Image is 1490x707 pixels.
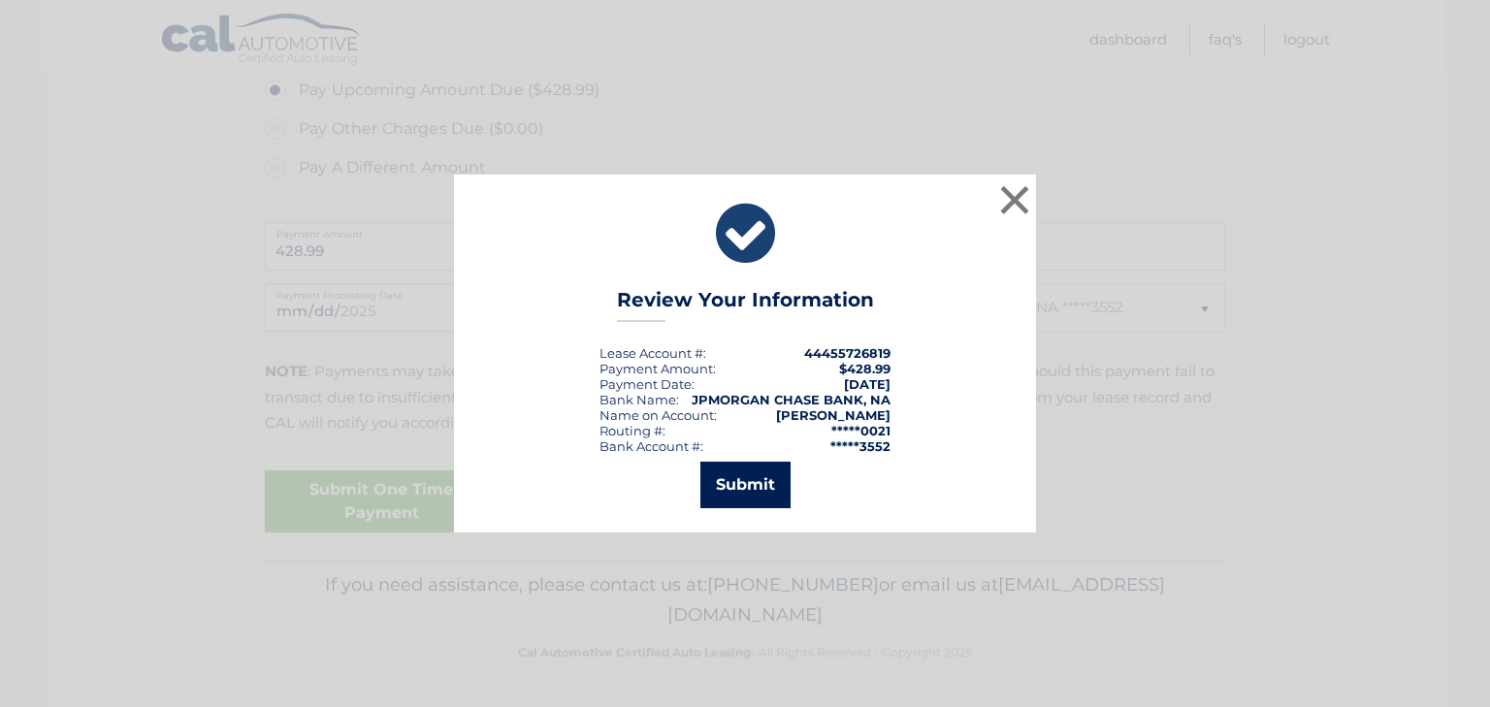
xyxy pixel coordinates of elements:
[692,392,891,407] strong: JPMORGAN CHASE BANK, NA
[599,361,716,376] div: Payment Amount:
[599,423,665,438] div: Routing #:
[776,407,891,423] strong: [PERSON_NAME]
[599,438,703,454] div: Bank Account #:
[995,180,1034,219] button: ×
[599,345,706,361] div: Lease Account #:
[700,462,791,508] button: Submit
[599,392,679,407] div: Bank Name:
[844,376,891,392] span: [DATE]
[617,288,874,322] h3: Review Your Information
[599,376,692,392] span: Payment Date
[839,361,891,376] span: $428.99
[804,345,891,361] strong: 44455726819
[599,376,695,392] div: :
[599,407,717,423] div: Name on Account:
